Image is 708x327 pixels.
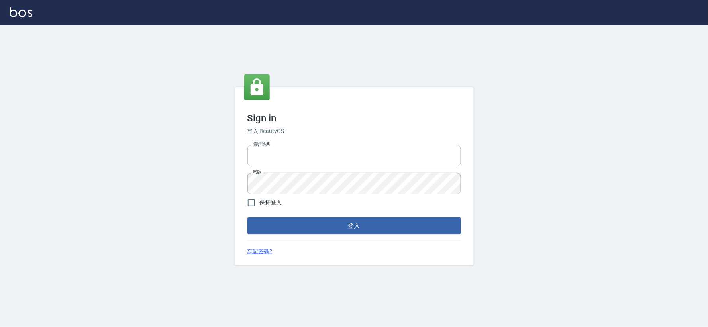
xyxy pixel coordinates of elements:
button: 登入 [247,217,461,234]
h3: Sign in [247,113,461,124]
img: Logo [10,7,32,17]
label: 電話號碼 [253,141,270,147]
label: 密碼 [253,169,261,175]
span: 保持登入 [260,198,282,207]
h6: 登入 BeautyOS [247,127,461,135]
a: 忘記密碼? [247,247,273,256]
